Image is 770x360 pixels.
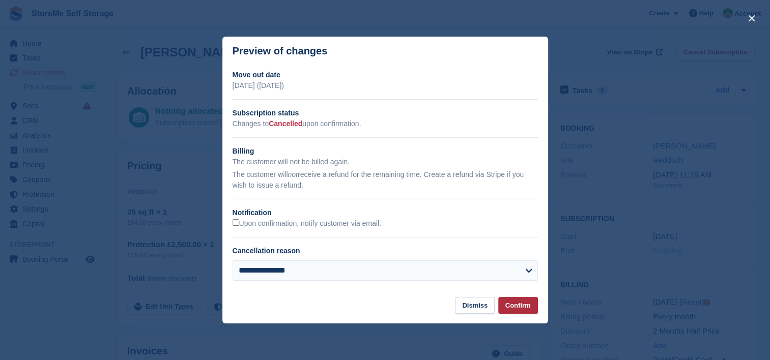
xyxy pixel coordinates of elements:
span: Cancelled [269,119,302,128]
label: Upon confirmation, notify customer via email. [233,219,381,228]
input: Upon confirmation, notify customer via email. [233,219,239,226]
p: Preview of changes [233,45,328,57]
h2: Subscription status [233,108,538,118]
h2: Notification [233,207,538,218]
button: close [744,10,760,26]
h2: Billing [233,146,538,157]
p: The customer will receive a refund for the remaining time. Create a refund via Stripe if you wish... [233,169,538,191]
h2: Move out date [233,70,538,80]
p: [DATE] ([DATE]) [233,80,538,91]
label: Cancellation reason [233,247,300,255]
button: Dismiss [455,297,495,314]
em: not [288,170,297,178]
p: The customer will not be billed again. [233,157,538,167]
p: Changes to upon confirmation. [233,118,538,129]
button: Confirm [498,297,538,314]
